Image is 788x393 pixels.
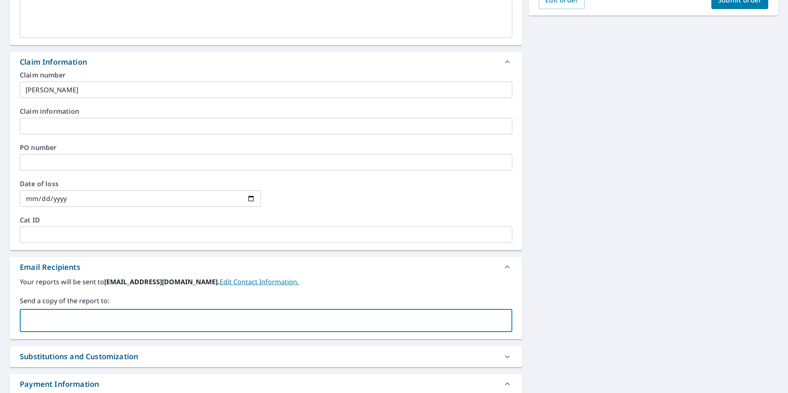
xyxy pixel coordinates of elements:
div: Payment Information [20,379,99,390]
label: Your reports will be sent to [20,277,512,287]
div: Substitutions and Customization [10,346,522,367]
div: Claim Information [10,52,522,72]
div: Claim Information [20,56,87,68]
label: PO number [20,144,512,151]
label: Cat ID [20,217,512,223]
a: EditContactInfo [220,277,299,286]
div: Email Recipients [10,257,522,277]
label: Send a copy of the report to: [20,296,512,306]
label: Claim information [20,108,512,115]
div: Substitutions and Customization [20,351,138,362]
label: Claim number [20,72,512,78]
div: Email Recipients [20,262,80,273]
b: [EMAIL_ADDRESS][DOMAIN_NAME]. [104,277,220,286]
label: Date of loss [20,180,261,187]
